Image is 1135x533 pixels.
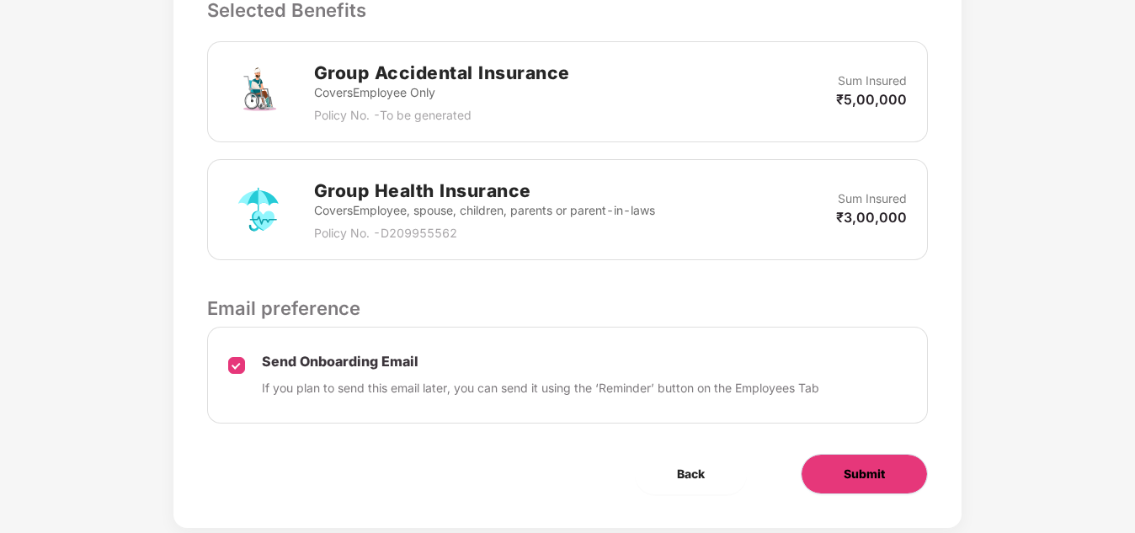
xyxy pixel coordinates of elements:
[635,454,747,494] button: Back
[314,106,570,125] p: Policy No. - To be generated
[836,208,907,227] p: ₹3,00,000
[838,189,907,208] p: Sum Insured
[228,179,289,240] img: svg+xml;base64,PHN2ZyB4bWxucz0iaHR0cDovL3d3dy53My5vcmcvMjAwMC9zdmciIHdpZHRoPSI3MiIgaGVpZ2h0PSI3Mi...
[207,294,928,322] p: Email preference
[314,177,655,205] h2: Group Health Insurance
[314,224,655,243] p: Policy No. - D209955562
[314,201,655,220] p: Covers Employee, spouse, children, parents or parent-in-laws
[836,90,907,109] p: ₹5,00,000
[844,465,885,483] span: Submit
[677,465,705,483] span: Back
[314,59,570,87] h2: Group Accidental Insurance
[838,72,907,90] p: Sum Insured
[262,353,819,370] p: Send Onboarding Email
[262,379,819,397] p: If you plan to send this email later, you can send it using the ‘Reminder’ button on the Employee...
[228,61,289,122] img: svg+xml;base64,PHN2ZyB4bWxucz0iaHR0cDovL3d3dy53My5vcmcvMjAwMC9zdmciIHdpZHRoPSI3MiIgaGVpZ2h0PSI3Mi...
[801,454,928,494] button: Submit
[314,83,570,102] p: Covers Employee Only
